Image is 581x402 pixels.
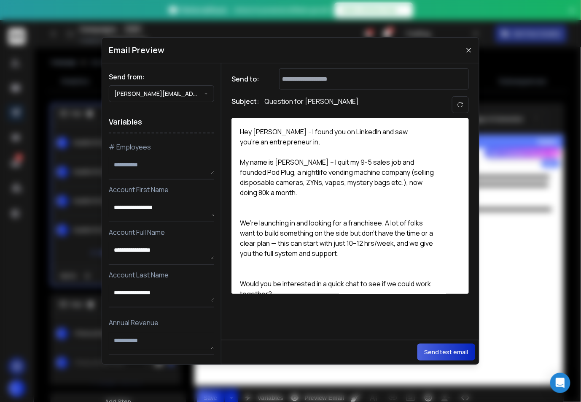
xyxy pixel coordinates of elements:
h1: Subject: [231,96,259,113]
p: # Employees [109,142,214,152]
div: Hey [PERSON_NAME] - I found you on LinkedIn and saw you’re an entrepreneur in. My name is [PERSON... [231,118,442,294]
p: Account Full Name [109,227,214,237]
p: Annual Revenue [109,318,214,328]
button: Send test email [417,344,475,361]
p: Account First Name [109,185,214,195]
p: Account Last Name [109,270,214,280]
p: Question for [PERSON_NAME] [264,96,359,113]
h1: Send to: [231,74,265,84]
div: Open Intercom Messenger [550,373,570,393]
h1: Send from: [109,72,214,82]
h1: Variables [109,111,214,133]
p: [PERSON_NAME][EMAIL_ADDRESS][DOMAIN_NAME] [114,90,204,98]
h1: Email Preview [109,44,164,56]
